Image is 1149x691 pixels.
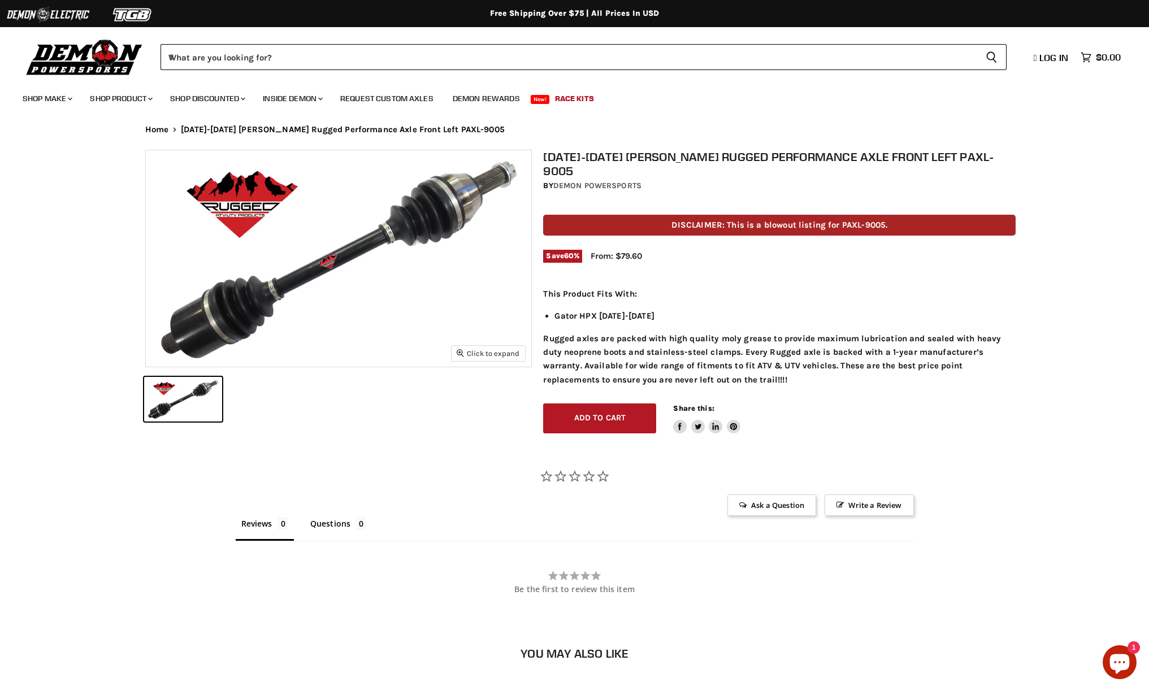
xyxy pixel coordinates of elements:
[457,349,519,358] span: Click to expand
[305,516,372,541] li: Questions
[1039,52,1068,63] span: Log in
[14,87,79,110] a: Shop Make
[181,125,505,134] span: [DATE]-[DATE] [PERSON_NAME] Rugged Performance Axle Front Left PAXL-9005
[1096,52,1121,63] span: $0.00
[145,647,1004,660] h2: You may also like
[543,180,1016,192] div: by
[543,150,1016,178] h1: [DATE]-[DATE] [PERSON_NAME] Rugged Performance Axle Front Left PAXL-9005
[673,403,740,433] aside: Share this:
[977,44,1007,70] button: Search
[14,82,1118,110] ul: Main menu
[543,250,582,262] span: Save %
[145,125,169,134] a: Home
[1075,49,1126,66] a: $0.00
[564,251,574,260] span: 60
[543,215,1016,236] p: DISCLAIMER: This is a blowout listing for PAXL-9005.
[123,125,1027,134] nav: Breadcrumbs
[673,404,714,412] span: Share this:
[1029,53,1075,63] a: Log in
[236,516,294,541] li: Reviews
[23,37,146,77] img: Demon Powersports
[543,287,1016,386] div: Rugged axles are packed with high quality moly grease to provide maximum lubrication and sealed w...
[144,377,222,421] button: 2010-2013 John Deere Rugged Performance Axle Front Left PAXL-9005 thumbnail
[123,8,1027,19] div: Free Shipping Over $75 | All Prices In USD
[543,287,1016,301] p: This Product Fits With:
[531,95,550,104] span: New!
[543,403,656,433] button: Add to cart
[161,44,1007,70] form: Product
[81,87,159,110] a: Shop Product
[146,150,531,367] img: 2010-2013 John Deere Rugged Performance Axle Front Left PAXL-9005
[254,87,329,110] a: Inside Demon
[236,585,914,594] div: Be the first to review this item
[444,87,528,110] a: Demon Rewards
[727,494,816,516] span: Ask a Question
[162,87,252,110] a: Shop Discounted
[90,4,175,25] img: TGB Logo 2
[553,181,641,190] a: Demon Powersports
[452,346,525,361] button: Click to expand
[554,309,1016,323] li: Gator HPX [DATE]-[DATE]
[332,87,442,110] a: Request Custom Axles
[591,251,642,261] span: From: $79.60
[547,87,602,110] a: Race Kits
[161,44,977,70] input: When autocomplete results are available use up and down arrows to review and enter to select
[825,494,913,516] span: Write a Review
[6,4,90,25] img: Demon Electric Logo 2
[574,413,626,423] span: Add to cart
[1099,645,1140,682] inbox-online-store-chat: Shopify online store chat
